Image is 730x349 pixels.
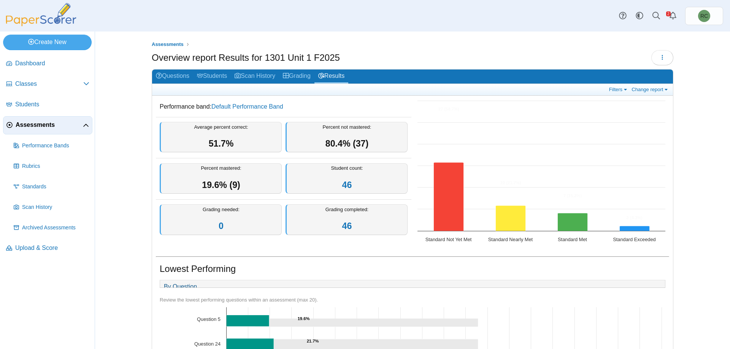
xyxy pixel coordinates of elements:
[488,237,533,242] text: Standard Nearly Met
[325,139,368,148] span: 80.4% (37)
[16,121,83,129] span: Assessments
[286,204,408,235] div: Grading completed:
[685,7,723,25] a: Robert Coyle
[3,239,92,257] a: Upload & Score
[630,86,671,93] a: Change report
[3,75,92,93] a: Classes
[231,69,279,84] a: Scan History
[298,316,310,321] text: 19.6%
[11,219,92,237] a: Archived Assessments
[620,226,650,231] path: Standard Exceeded, 2. Overall Assessment Performance.
[434,163,464,231] path: Standard Not Yet Met, 27. Overall Assessment Performance.
[3,96,92,114] a: Students
[202,180,240,190] span: 19.6% (9)
[15,100,89,109] span: Students
[558,213,588,231] path: Standard Met, 7. Overall Assessment Performance.
[500,180,521,185] text: 10 (21.7%)
[156,97,411,117] dd: Performance band:
[3,55,92,73] a: Dashboard
[11,198,92,216] a: Scan History
[11,157,92,175] a: Rubrics
[152,41,184,47] span: Assessments
[307,339,319,343] text: 21.7%
[193,69,231,84] a: Students
[414,97,669,249] svg: Interactive chart
[314,69,348,84] a: Results
[22,204,89,211] span: Scan History
[255,315,478,327] path: Question 5, 80.4. .
[160,204,282,235] div: Grading needed:
[160,163,282,194] div: Percent mastered:
[342,180,352,190] a: 46
[22,224,89,232] span: Archived Assessments
[563,193,582,198] text: 7 (15.2%)
[219,221,224,231] a: 0
[286,122,408,153] div: Percent not mastered:
[160,122,282,153] div: Average percent correct:
[558,237,587,242] text: Standard Met
[150,40,186,49] a: Assessments
[425,237,472,242] text: Standard Not Yet Met
[197,316,221,322] text: Question 5
[3,21,79,27] a: PaperScorer
[665,8,681,24] a: Alerts
[226,315,269,326] path: Question 5, 19.6%. % of Points Earned.
[11,137,92,155] a: Performance Bands
[3,116,92,134] a: Assessments
[22,183,89,191] span: Standards
[15,244,89,252] span: Upload & Score
[286,163,408,194] div: Student count:
[342,221,352,231] a: 46
[698,10,710,22] span: Robert Coyle
[15,59,89,68] span: Dashboard
[160,262,236,275] h1: Lowest Performing
[11,178,92,196] a: Standards
[22,163,89,170] span: Rubrics
[211,103,283,110] a: Default Performance Band
[496,206,526,231] path: Standard Nearly Met, 10. Overall Assessment Performance.
[194,341,221,346] text: Question 24
[438,107,459,111] text: 27 (58.7%)
[627,215,643,220] text: 2 (4.3%)
[22,142,89,150] span: Performance Bands
[414,97,669,249] div: Chart. Highcharts interactive chart.
[279,69,314,84] a: Grading
[15,80,83,88] span: Classes
[160,297,665,303] div: Review the lowest performing questions within an assessment (max 20).
[209,139,234,148] span: 51.7%
[152,69,193,84] a: Questions
[160,280,201,293] a: By Question
[607,86,630,93] a: Filters
[3,3,79,26] img: PaperScorer
[700,13,708,19] span: Robert Coyle
[3,35,92,50] a: Create New
[613,237,655,242] text: Standard Exceeded
[152,51,340,64] h1: Overview report Results for 1301 Unit 1 F2025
